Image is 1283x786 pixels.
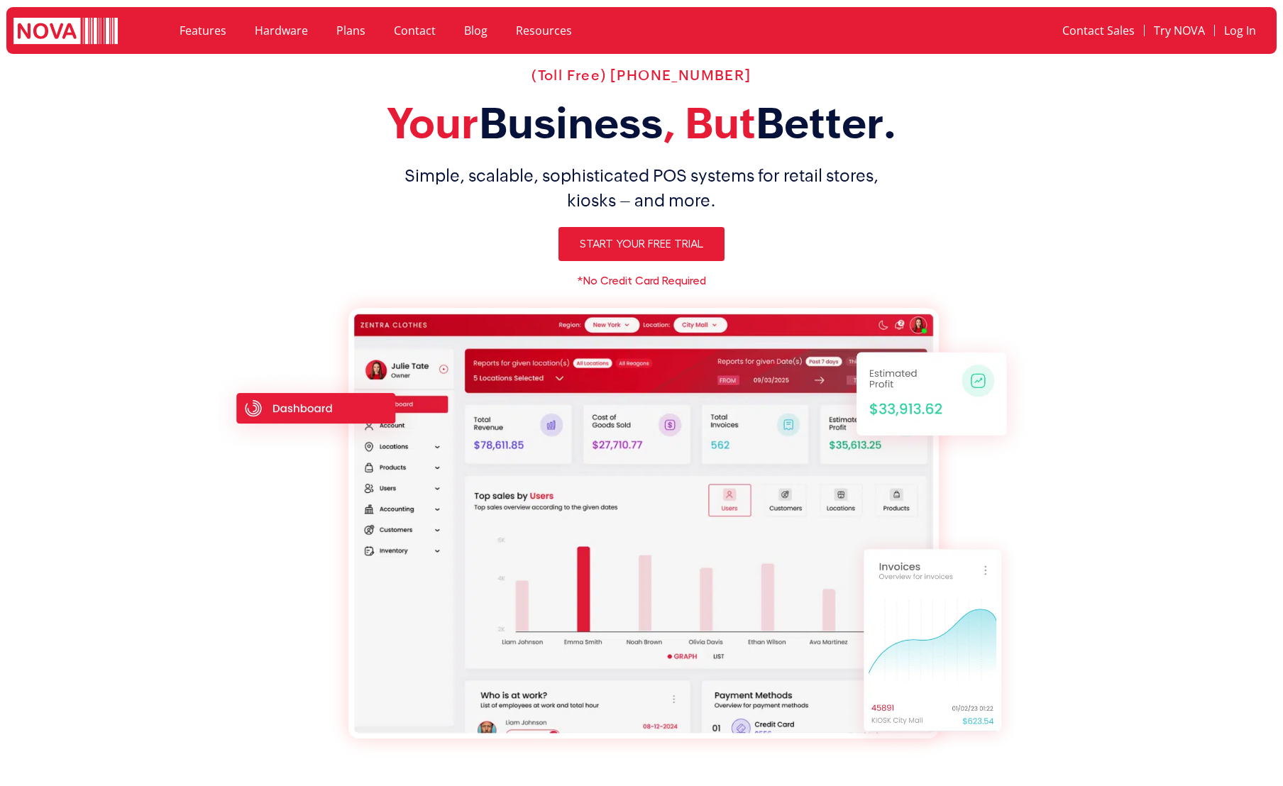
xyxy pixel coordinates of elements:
a: Contact Sales [1053,14,1144,47]
nav: Menu [898,14,1265,47]
a: Hardware [241,14,322,47]
a: Start Your Free Trial [558,227,725,261]
h1: Simple, scalable, sophisticated POS systems for retail stores, kiosks – and more. [201,163,1082,213]
a: Blog [450,14,502,47]
h6: *No Credit Card Required [201,275,1082,287]
a: Plans [322,14,380,47]
a: Contact [380,14,450,47]
a: Resources [502,14,586,47]
nav: Menu [165,14,883,47]
h2: (Toll Free) [PHONE_NUMBER] [201,67,1082,84]
img: logo white [13,18,118,47]
h2: Your , But [201,98,1082,149]
a: Features [165,14,241,47]
span: Better. [756,99,897,148]
a: Log In [1215,14,1265,47]
a: Try NOVA [1145,14,1214,47]
span: Business [479,99,663,148]
span: Start Your Free Trial [580,238,703,250]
